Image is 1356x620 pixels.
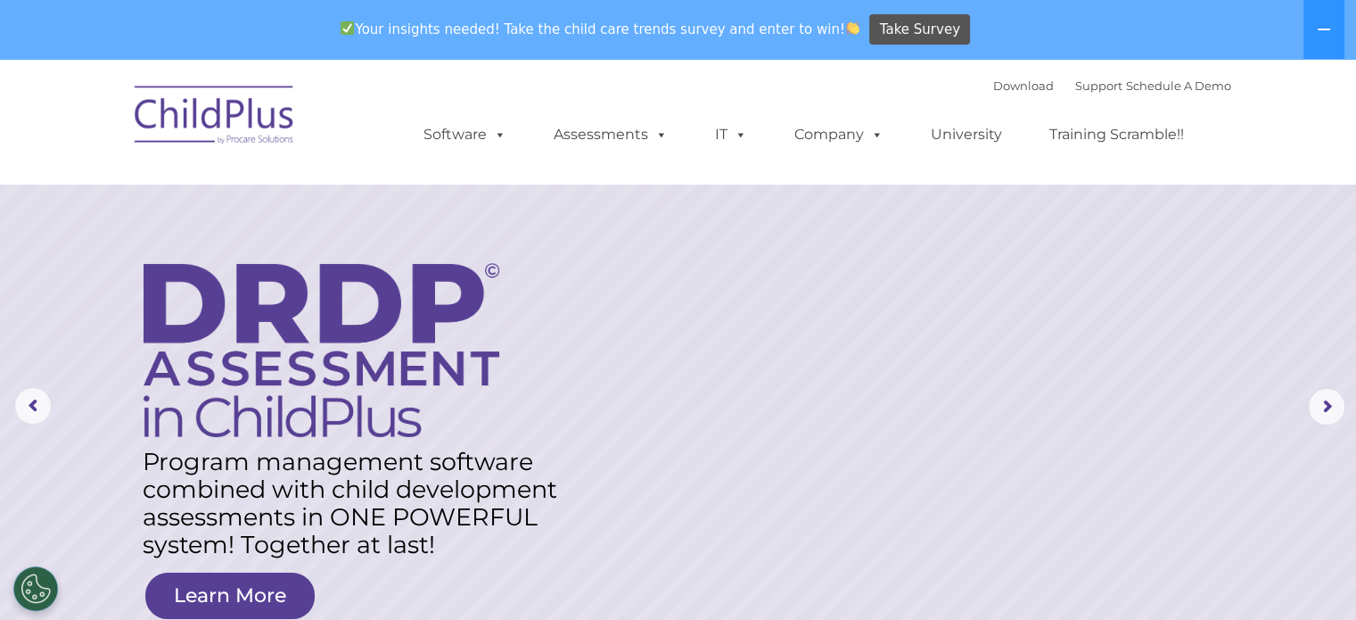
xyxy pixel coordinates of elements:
a: Assessments [536,117,686,153]
a: University [913,117,1020,153]
a: Company [777,117,901,153]
div: Sort A > Z [7,7,1349,23]
font: | [993,79,1231,93]
span: Phone number [248,191,324,204]
img: ChildPlus by Procare Solutions [126,73,304,162]
button: Cookies Settings [13,566,58,611]
a: Download [993,79,1054,93]
div: Options [7,71,1349,87]
div: Sort New > Old [7,23,1349,39]
img: ✅ [341,21,354,35]
span: Last name [248,118,302,131]
a: Training Scramble!! [1031,117,1202,153]
a: IT [697,117,765,153]
div: Move To ... [7,39,1349,55]
span: Your insights needed! Take the child care trends survey and enter to win! [333,12,867,46]
div: Move To ... [7,120,1349,136]
div: Delete [7,55,1349,71]
a: Support [1075,79,1122,93]
a: Learn More [145,573,315,619]
div: Rename [7,103,1349,120]
rs-layer: Program management software combined with child development assessments in ONE POWERFUL system! T... [143,448,577,558]
div: Sign out [7,87,1349,103]
a: Software [406,117,524,153]
a: Take Survey [869,14,970,45]
img: DRDP Assessment in ChildPlus [144,263,499,437]
img: 👏 [846,21,859,35]
span: Take Survey [880,14,960,45]
a: Schedule A Demo [1126,79,1231,93]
